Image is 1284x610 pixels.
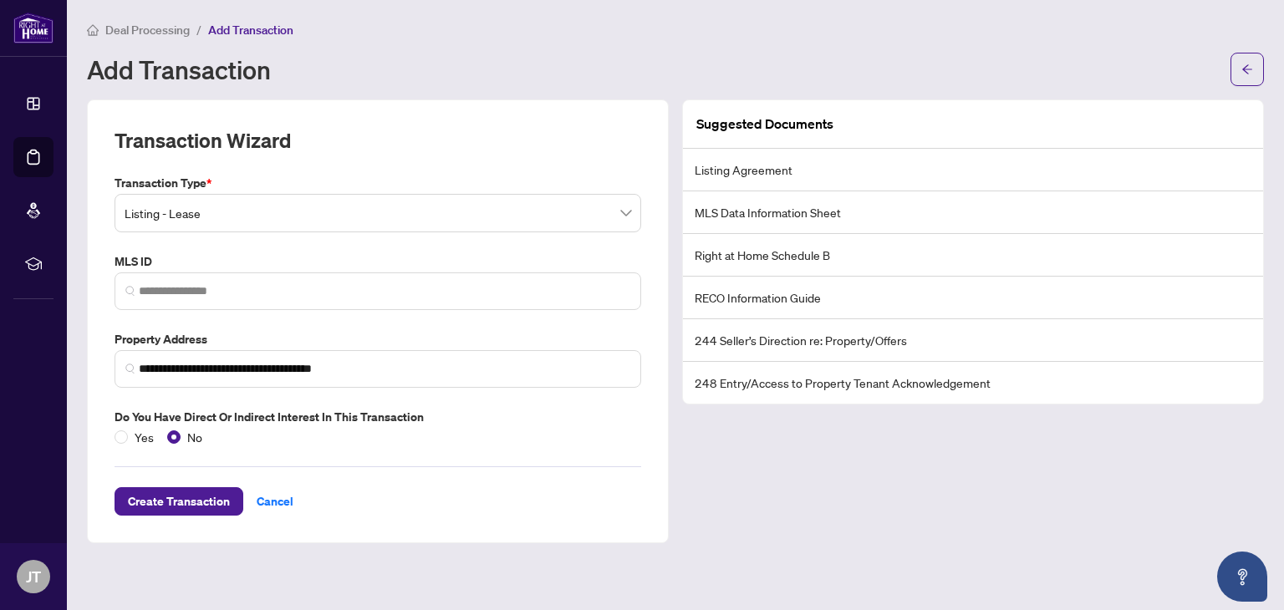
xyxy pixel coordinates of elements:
[196,20,201,39] li: /
[125,286,135,296] img: search_icon
[128,428,160,446] span: Yes
[683,149,1263,191] li: Listing Agreement
[128,488,230,515] span: Create Transaction
[181,428,209,446] span: No
[696,114,833,135] article: Suggested Documents
[621,208,631,218] span: close-circle
[683,319,1263,362] li: 244 Seller’s Direction re: Property/Offers
[115,252,641,271] label: MLS ID
[115,330,641,348] label: Property Address
[683,234,1263,277] li: Right at Home Schedule B
[257,488,293,515] span: Cancel
[243,487,307,516] button: Cancel
[1241,64,1253,75] span: arrow-left
[87,56,271,83] h1: Add Transaction
[208,23,293,38] span: Add Transaction
[683,277,1263,319] li: RECO Information Guide
[125,363,135,374] img: search_icon
[26,565,41,588] span: JT
[683,191,1263,234] li: MLS Data Information Sheet
[115,408,641,426] label: Do you have direct or indirect interest in this transaction
[13,13,53,43] img: logo
[1217,552,1267,602] button: Open asap
[683,362,1263,404] li: 248 Entry/Access to Property Tenant Acknowledgement
[115,127,291,154] h2: Transaction Wizard
[87,24,99,36] span: home
[115,487,243,516] button: Create Transaction
[115,174,641,192] label: Transaction Type
[105,23,190,38] span: Deal Processing
[125,197,631,229] span: Listing - Lease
